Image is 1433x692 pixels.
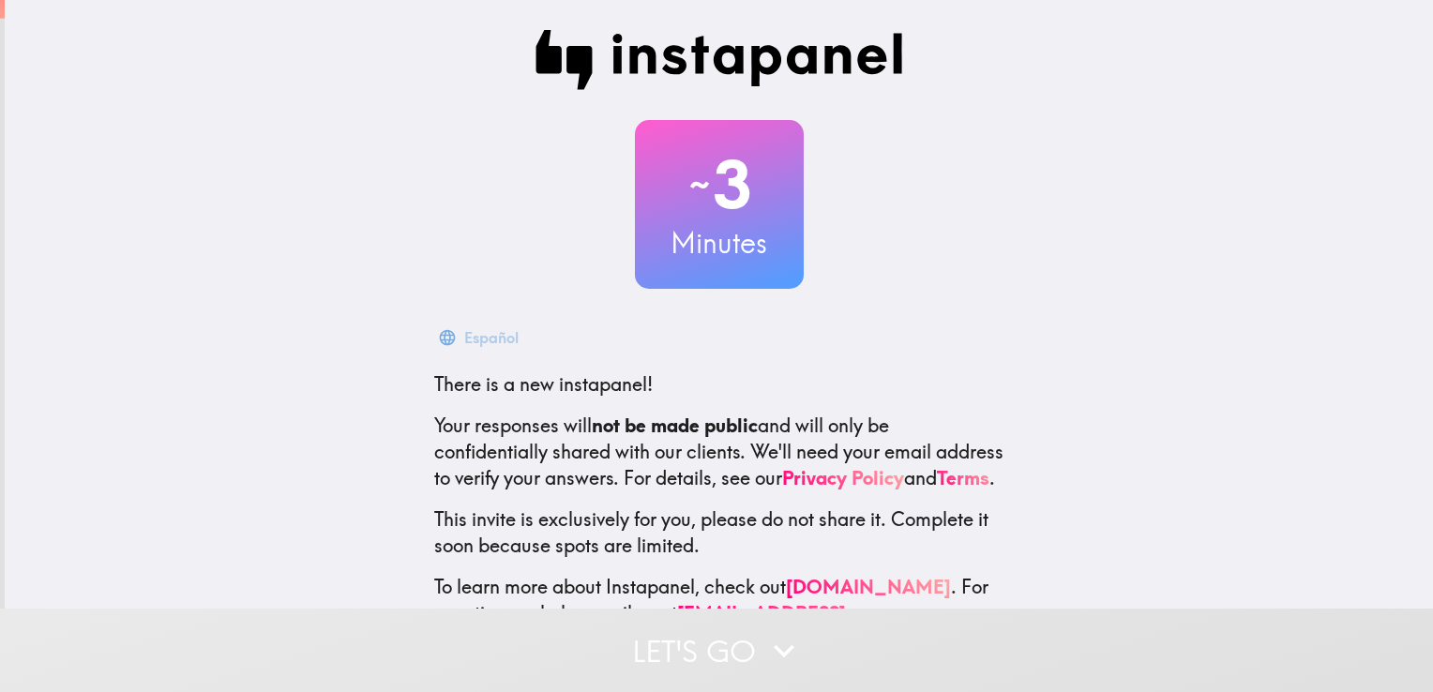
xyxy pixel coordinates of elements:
[464,324,519,351] div: Español
[434,372,653,396] span: There is a new instapanel!
[635,223,804,263] h3: Minutes
[782,466,904,489] a: Privacy Policy
[434,319,526,356] button: Español
[635,146,804,223] h2: 3
[786,575,951,598] a: [DOMAIN_NAME]
[434,506,1004,559] p: This invite is exclusively for you, please do not share it. Complete it soon because spots are li...
[434,413,1004,491] p: Your responses will and will only be confidentially shared with our clients. We'll need your emai...
[592,414,758,437] b: not be made public
[535,30,903,90] img: Instapanel
[686,157,713,213] span: ~
[434,574,1004,653] p: To learn more about Instapanel, check out . For questions or help, email us at .
[937,466,989,489] a: Terms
